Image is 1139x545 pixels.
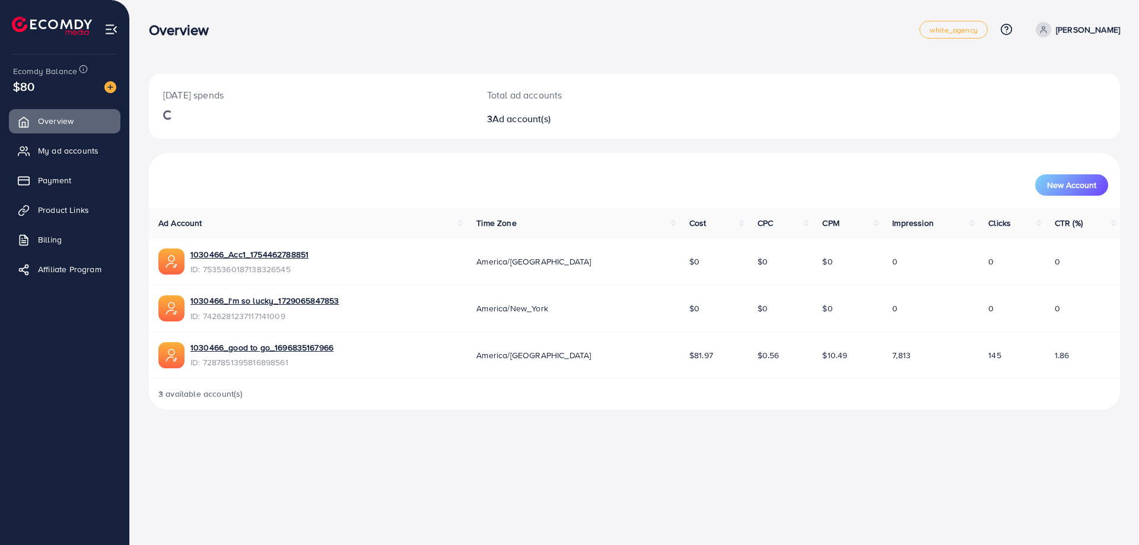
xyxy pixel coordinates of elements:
a: 1030466_good to go_1696835167966 [190,342,333,353]
span: CTR (%) [1055,217,1083,229]
span: Ecomdy Balance [13,65,77,77]
a: Affiliate Program [9,257,120,281]
span: 7,813 [892,349,911,361]
span: 0 [1055,302,1060,314]
span: $81.97 [689,349,713,361]
span: CPM [822,217,839,229]
a: [PERSON_NAME] [1031,22,1120,37]
span: Clicks [988,217,1011,229]
h2: 3 [487,113,701,125]
span: 0 [1055,256,1060,267]
span: America/[GEOGRAPHIC_DATA] [476,256,591,267]
span: Product Links [38,204,89,216]
img: image [104,81,116,93]
a: white_agency [920,21,988,39]
span: Payment [38,174,71,186]
span: ID: 7426281237117141009 [190,310,339,322]
span: CPC [758,217,773,229]
img: menu [104,23,118,36]
span: $0 [822,302,832,314]
span: $0 [822,256,832,267]
span: Affiliate Program [38,263,101,275]
span: 0 [892,302,898,314]
span: $80 [13,78,34,95]
p: Total ad accounts [487,88,701,102]
a: 1030466_Acc1_1754462788851 [190,248,308,260]
span: Ad Account [158,217,202,229]
a: Billing [9,228,120,251]
p: [PERSON_NAME] [1056,23,1120,37]
span: Overview [38,115,74,127]
span: $10.49 [822,349,847,361]
img: logo [12,17,92,35]
button: New Account [1035,174,1108,196]
a: Product Links [9,198,120,222]
h3: Overview [149,21,218,39]
img: ic-ads-acc.e4c84228.svg [158,248,184,275]
span: 0 [892,256,898,267]
span: Ad account(s) [492,112,551,125]
span: 3 available account(s) [158,388,243,400]
img: ic-ads-acc.e4c84228.svg [158,295,184,321]
a: Payment [9,168,120,192]
span: Billing [38,234,62,246]
span: My ad accounts [38,145,98,157]
a: 1030466_I'm so lucky_1729065847853 [190,295,339,307]
span: 0 [988,256,994,267]
span: 1.86 [1055,349,1070,361]
span: $0 [758,302,768,314]
p: [DATE] spends [163,88,459,102]
span: 0 [988,302,994,314]
span: $0.56 [758,349,780,361]
span: ID: 7535360187138326545 [190,263,308,275]
span: white_agency [930,26,978,34]
img: ic-ads-acc.e4c84228.svg [158,342,184,368]
span: New Account [1047,181,1096,189]
span: Time Zone [476,217,516,229]
span: $0 [689,256,699,267]
a: Overview [9,109,120,133]
span: America/[GEOGRAPHIC_DATA] [476,349,591,361]
a: My ad accounts [9,139,120,162]
span: Cost [689,217,707,229]
span: $0 [689,302,699,314]
span: 145 [988,349,1001,361]
span: $0 [758,256,768,267]
span: Impression [892,217,934,229]
span: America/New_York [476,302,548,314]
span: ID: 7287851395816898561 [190,356,333,368]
